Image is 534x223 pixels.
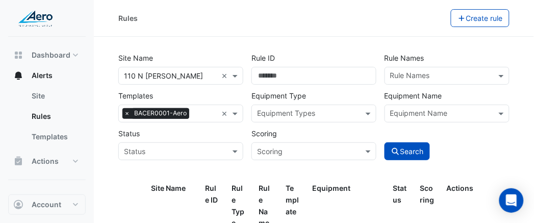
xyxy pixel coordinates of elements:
span: Clear [221,70,230,81]
label: Status [118,125,140,142]
span: Clear [221,108,230,119]
a: Site [23,86,86,106]
label: Scoring [251,125,277,142]
app-icon: Alerts [13,70,23,81]
span: Alerts [32,70,53,81]
app-icon: Charts [13,193,23,204]
div: Rule ID [205,183,220,206]
a: Templates [23,127,86,147]
label: Templates [118,87,153,105]
span: Dashboard [32,50,70,60]
button: Search [385,142,430,160]
div: Equipment Name [389,108,448,121]
label: Rule Names [385,49,424,67]
button: Actions [8,151,86,171]
app-icon: Dashboard [13,50,23,60]
label: Equipment Name [385,87,442,105]
div: Template [286,183,300,217]
span: × [122,108,132,118]
div: Equipment [313,183,381,194]
span: Account [32,200,61,210]
div: Rule Names [389,70,430,83]
button: Dashboard [8,45,86,65]
div: Open Intercom Messenger [499,188,524,213]
div: Status [393,183,408,206]
div: Rules [118,13,138,23]
a: Rules [23,106,86,127]
label: Equipment Type [251,87,306,105]
span: Actions [32,156,59,166]
img: Company Logo [12,8,58,29]
div: Actions [447,183,475,194]
div: Equipment Types [256,108,315,121]
span: Charts [32,193,55,204]
div: Alerts [8,86,86,151]
button: Charts [8,188,86,209]
span: BACER0001-Aero [132,108,189,118]
label: Site Name [118,49,153,67]
label: Rule ID [251,49,275,67]
button: Create rule [451,9,510,27]
div: Site Name [151,183,193,194]
app-icon: Actions [13,156,23,166]
button: Alerts [8,65,86,86]
button: Account [8,194,86,215]
div: Scoring [420,183,435,206]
